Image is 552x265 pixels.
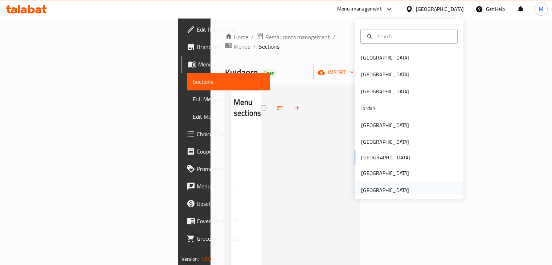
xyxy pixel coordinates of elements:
span: Coverage Report [197,217,264,225]
a: Upsell [181,195,270,212]
a: Coupons [181,143,270,160]
input: Search [374,32,453,40]
div: Menu-management [337,5,382,13]
span: Edit Restaurant [197,25,264,34]
span: import [319,68,354,77]
div: [GEOGRAPHIC_DATA] [416,5,464,13]
span: Coupons [197,147,264,156]
div: [GEOGRAPHIC_DATA] [361,70,409,78]
span: Branches [197,42,264,51]
nav: Menu sections [231,125,262,131]
div: [GEOGRAPHIC_DATA] [361,186,409,194]
span: Menus [198,60,264,69]
a: Menus [181,56,270,73]
a: Restaurants management [257,32,330,42]
nav: breadcrumb [225,32,360,51]
a: Edit Restaurant [181,21,270,38]
span: Sections [193,77,264,86]
button: Add section [289,100,307,116]
span: Promotions [197,164,264,173]
span: Upsell [197,199,264,208]
a: Menu disclaimer [181,178,270,195]
div: [GEOGRAPHIC_DATA] [361,138,409,146]
span: M [539,5,543,13]
div: [GEOGRAPHIC_DATA] [361,121,409,129]
span: Menu disclaimer [197,182,264,191]
a: Full Menu View [187,90,270,108]
a: Grocery Checklist [181,230,270,247]
li: / [333,33,335,41]
span: Restaurants management [265,33,330,41]
span: Version: [181,254,199,264]
div: [GEOGRAPHIC_DATA] [361,54,409,62]
div: Jordan [361,104,375,112]
a: Promotions [181,160,270,178]
button: import [313,66,360,79]
span: Full Menu View [193,95,264,103]
a: Sections [187,73,270,90]
span: Choice Groups [197,130,264,138]
a: Coverage Report [181,212,270,230]
span: 1.0.0 [200,254,212,264]
a: Branches [181,38,270,56]
div: [GEOGRAPHIC_DATA] [361,169,409,177]
span: Edit Menu [193,112,264,121]
a: Edit Menu [187,108,270,125]
a: Choice Groups [181,125,270,143]
div: [GEOGRAPHIC_DATA] [361,87,409,95]
span: Grocery Checklist [197,234,264,243]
